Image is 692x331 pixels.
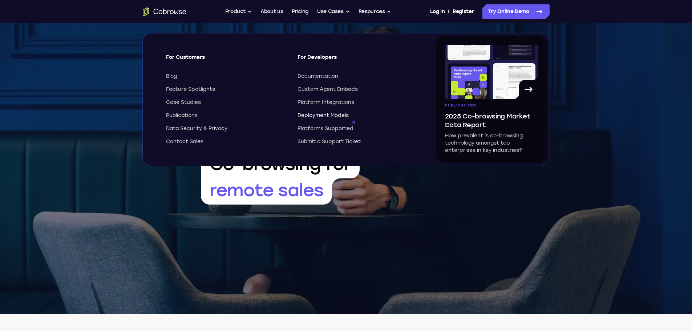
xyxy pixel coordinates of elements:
[445,103,477,108] span: Publications
[359,4,391,19] button: Resources
[445,45,538,99] img: A page from the browsing market ebook
[166,112,198,119] span: Publications
[448,7,450,16] span: /
[166,73,284,80] a: Blog
[166,138,203,145] span: Contact Sales
[166,125,284,132] a: Data Security & Privacy
[317,4,350,19] button: Use Cases
[298,138,416,145] a: Submit a Support Ticket
[298,99,354,106] span: Platform Integrations
[298,54,416,67] span: For Developers
[166,86,215,93] span: Feature Spotlights
[166,112,284,119] a: Publications
[166,138,284,145] a: Contact Sales
[445,132,538,154] p: How prevalent is co-browsing technology amongst top enterprises in key industries?
[298,138,361,145] span: Submit a Support Ticket
[298,112,416,119] a: Deployment Models
[260,4,283,19] a: About us
[225,4,252,19] button: Product
[143,7,186,16] a: Go to the home page
[166,86,284,93] a: Feature Spotlights
[430,4,445,19] a: Log In
[482,4,550,19] a: Try Online Demo
[166,125,227,132] span: Data Security & Privacy
[166,99,201,106] span: Case Studies
[298,99,416,106] a: Platform Integrations
[298,125,416,132] a: Platforms Supported
[298,73,416,80] a: Documentation
[453,4,474,19] a: Register
[298,86,358,93] span: Custom Agent Embeds
[298,125,353,132] span: Platforms Supported
[292,4,308,19] a: Pricing
[298,73,338,80] span: Documentation
[298,86,416,93] a: Custom Agent Embeds
[166,99,284,106] a: Case Studies
[166,54,284,67] span: For Customers
[201,178,332,205] span: remote sales
[298,112,349,119] span: Deployment Models
[445,112,538,129] span: 2025 Co-browsing Market Data Report
[166,73,177,80] span: Blog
